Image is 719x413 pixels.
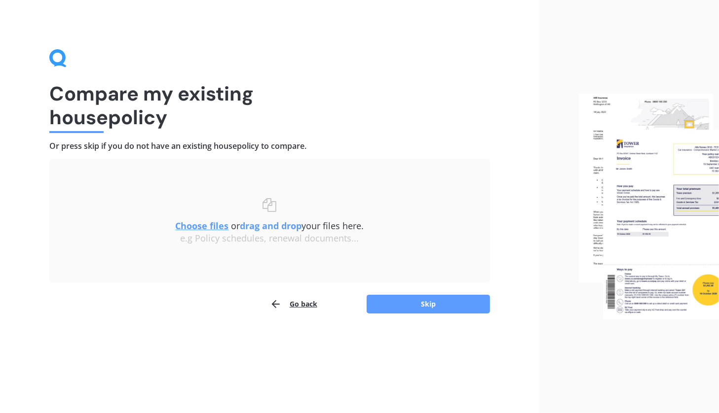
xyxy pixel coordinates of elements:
h1: Compare my existing house policy [49,82,490,129]
b: drag and drop [240,220,302,232]
button: Skip [367,295,490,313]
h4: Or press skip if you do not have an existing house policy to compare. [49,141,490,151]
div: e.g Policy schedules, renewal documents... [69,233,470,244]
span: or your files here. [175,220,364,232]
img: files.webp [579,94,719,320]
button: Go back [270,294,317,314]
u: Choose files [175,220,228,232]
